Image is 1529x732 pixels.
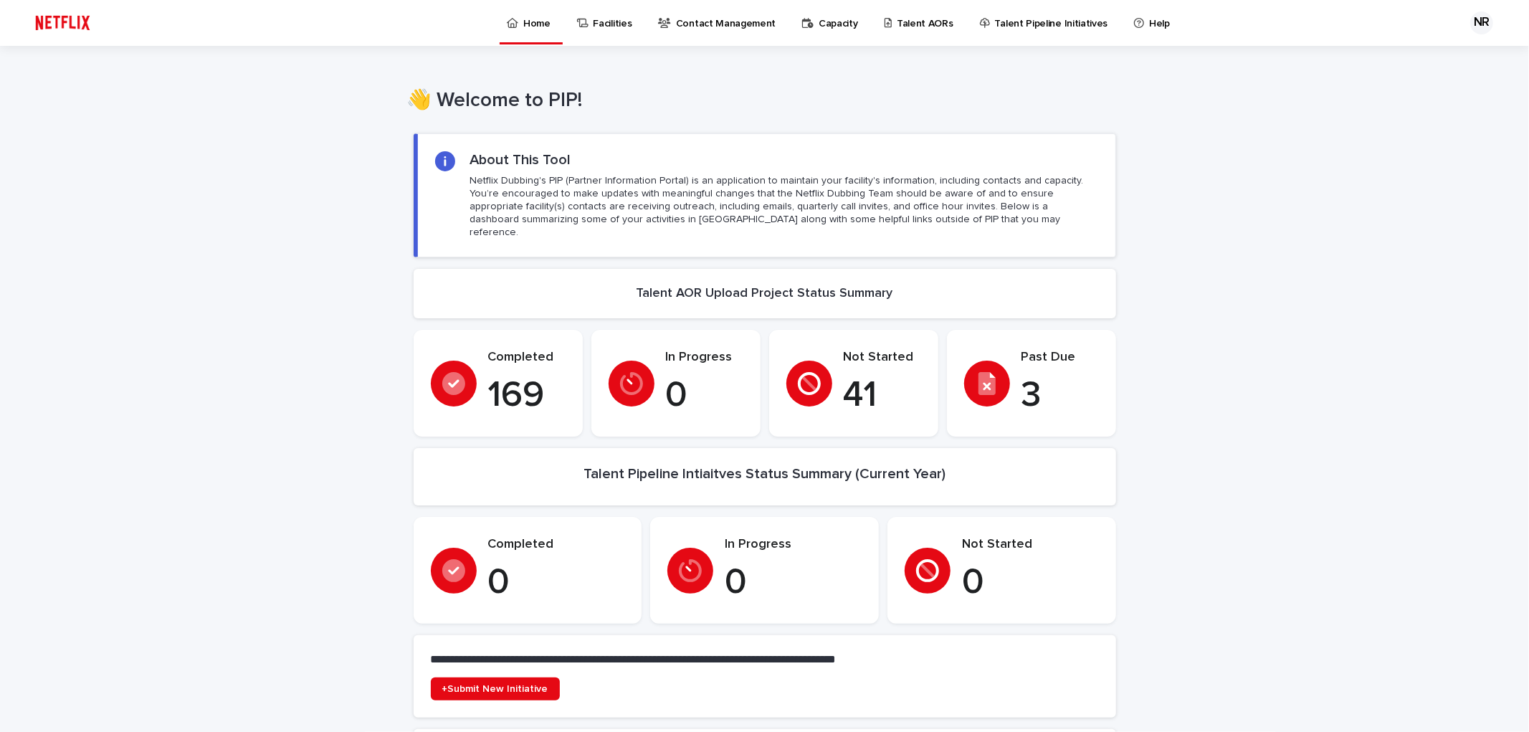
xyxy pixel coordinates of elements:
[725,561,862,604] p: 0
[1021,374,1099,417] p: 3
[488,350,566,366] p: Completed
[406,89,1109,113] h1: 👋 Welcome to PIP!
[962,561,1099,604] p: 0
[844,374,921,417] p: 41
[488,537,625,553] p: Completed
[442,684,548,694] span: +Submit New Initiative
[488,561,625,604] p: 0
[470,174,1097,239] p: Netflix Dubbing's PIP (Partner Information Portal) is an application to maintain your facility's ...
[666,374,743,417] p: 0
[666,350,743,366] p: In Progress
[1021,350,1099,366] p: Past Due
[725,537,862,553] p: In Progress
[488,374,566,417] p: 169
[29,9,97,37] img: ifQbXi3ZQGMSEF7WDB7W
[637,286,893,302] h2: Talent AOR Upload Project Status Summary
[584,465,945,483] h2: Talent Pipeline Intiaitves Status Summary (Current Year)
[1470,11,1493,34] div: NR
[470,151,571,168] h2: About This Tool
[962,537,1099,553] p: Not Started
[431,678,560,700] a: +Submit New Initiative
[844,350,921,366] p: Not Started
